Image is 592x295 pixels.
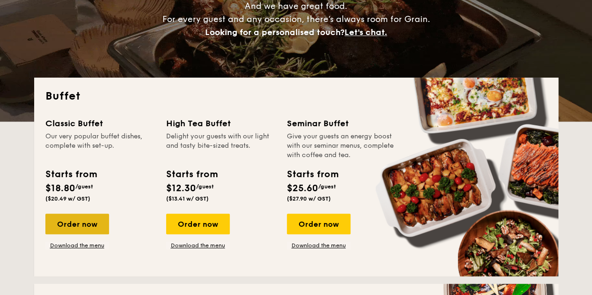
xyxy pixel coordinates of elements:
[166,132,276,160] div: Delight your guests with our light and tasty bite-sized treats.
[287,117,396,130] div: Seminar Buffet
[45,117,155,130] div: Classic Buffet
[45,183,75,194] span: $18.80
[166,195,209,202] span: ($13.41 w/ GST)
[75,183,93,190] span: /guest
[344,27,387,37] span: Let's chat.
[287,132,396,160] div: Give your guests an energy boost with our seminar menus, complete with coffee and tea.
[45,167,96,181] div: Starts from
[166,117,276,130] div: High Tea Buffet
[166,214,230,234] div: Order now
[162,1,430,37] span: And we have great food. For every guest and any occasion, there’s always room for Grain.
[287,214,351,234] div: Order now
[196,183,214,190] span: /guest
[205,27,344,37] span: Looking for a personalised touch?
[287,242,351,249] a: Download the menu
[45,242,109,249] a: Download the menu
[287,167,338,181] div: Starts from
[287,195,331,202] span: ($27.90 w/ GST)
[45,89,547,104] h2: Buffet
[166,167,217,181] div: Starts from
[166,183,196,194] span: $12.30
[287,183,318,194] span: $25.60
[45,214,109,234] div: Order now
[166,242,230,249] a: Download the menu
[45,195,90,202] span: ($20.49 w/ GST)
[45,132,155,160] div: Our very popular buffet dishes, complete with set-up.
[318,183,336,190] span: /guest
